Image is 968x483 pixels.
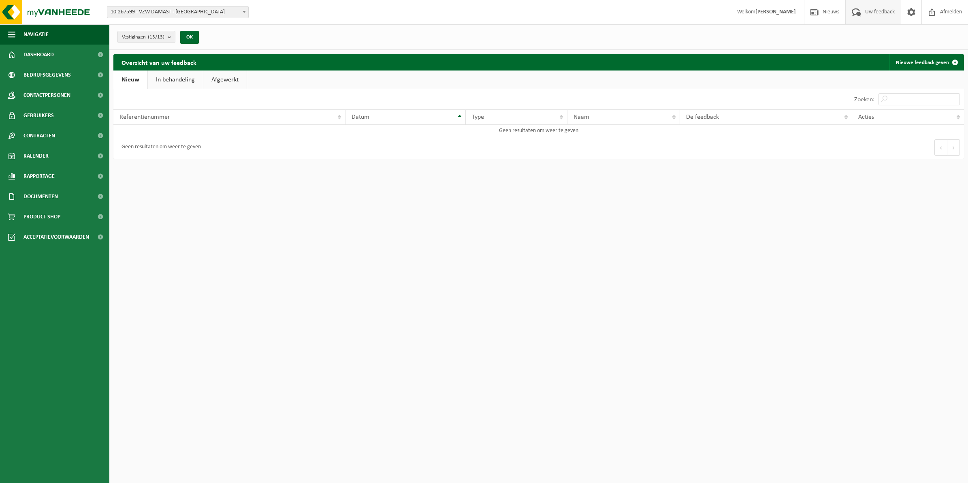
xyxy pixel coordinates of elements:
[352,114,369,120] span: Datum
[23,146,49,166] span: Kalender
[180,31,199,44] button: OK
[122,31,164,43] span: Vestigingen
[117,31,175,43] button: Vestigingen(13/13)
[113,125,964,136] td: Geen resultaten om weer te geven
[947,139,960,156] button: Next
[23,45,54,65] span: Dashboard
[117,140,201,155] div: Geen resultaten om weer te geven
[148,34,164,40] count: (13/13)
[858,114,874,120] span: Acties
[23,207,60,227] span: Product Shop
[23,166,55,186] span: Rapportage
[23,85,70,105] span: Contactpersonen
[755,9,796,15] strong: [PERSON_NAME]
[23,227,89,247] span: Acceptatievoorwaarden
[889,54,963,71] a: Nieuwe feedback geven
[107,6,248,18] span: 10-267599 - VZW DAMAST - KORTRIJK
[113,71,147,89] a: Nieuw
[472,114,484,120] span: Type
[23,65,71,85] span: Bedrijfsgegevens
[148,71,203,89] a: In behandeling
[119,114,170,120] span: Referentienummer
[934,139,947,156] button: Previous
[23,186,58,207] span: Documenten
[854,96,874,103] label: Zoeken:
[113,54,205,70] h2: Overzicht van uw feedback
[574,114,589,120] span: Naam
[686,114,719,120] span: De feedback
[23,105,54,126] span: Gebruikers
[23,24,49,45] span: Navigatie
[107,6,249,18] span: 10-267599 - VZW DAMAST - KORTRIJK
[23,126,55,146] span: Contracten
[203,71,247,89] a: Afgewerkt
